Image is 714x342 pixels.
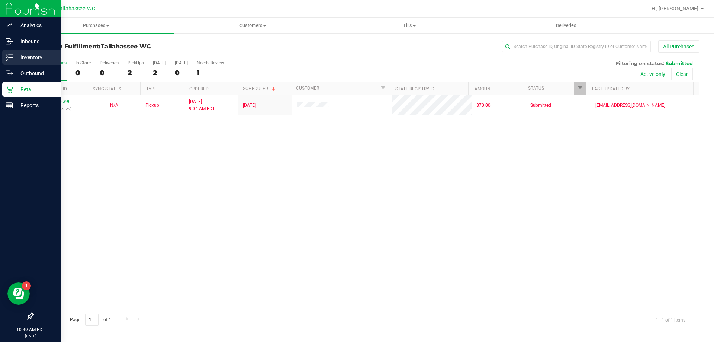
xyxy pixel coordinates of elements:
a: Last Updated By [592,86,630,92]
div: 0 [100,68,119,77]
a: Customer [296,86,319,91]
p: 10:49 AM EDT [3,326,58,333]
a: Deliveries [488,18,644,33]
span: Submitted [530,102,551,109]
inline-svg: Analytics [6,22,13,29]
a: Filter [574,82,586,95]
div: In Store [75,60,91,65]
a: Type [146,86,157,92]
a: Sync Status [93,86,121,92]
span: Tallahassee WC [101,43,151,50]
div: 2 [153,68,166,77]
a: Filter [377,82,389,95]
button: All Purchases [658,40,699,53]
div: 2 [128,68,144,77]
div: 0 [175,68,188,77]
a: State Registry ID [395,86,434,92]
a: Tills [331,18,488,33]
iframe: Resource center unread badge [22,281,31,290]
span: Pickup [145,102,159,109]
button: N/A [110,102,118,109]
span: 1 - 1 of 1 items [650,314,691,325]
inline-svg: Outbound [6,70,13,77]
input: 1 [85,314,99,326]
span: [EMAIL_ADDRESS][DOMAIN_NAME] [595,102,665,109]
p: Inbound [13,37,58,46]
a: Status [528,86,544,91]
p: [DATE] [3,333,58,339]
inline-svg: Inventory [6,54,13,61]
span: Not Applicable [110,103,118,108]
span: Hi, [PERSON_NAME]! [652,6,700,12]
a: Purchases [18,18,174,33]
a: Amount [475,86,493,92]
p: Analytics [13,21,58,30]
div: Needs Review [197,60,224,65]
p: Outbound [13,69,58,78]
p: Reports [13,101,58,110]
div: 1 [197,68,224,77]
button: Clear [671,68,693,80]
span: Page of 1 [64,314,117,326]
span: Purchases [18,22,174,29]
span: [DATE] [243,102,256,109]
div: PickUps [128,60,144,65]
span: $70.00 [476,102,491,109]
h3: Purchase Fulfillment: [33,43,255,50]
a: 11992396 [50,99,71,104]
p: Inventory [13,53,58,62]
div: [DATE] [175,60,188,65]
span: Tallahassee WC [57,6,95,12]
inline-svg: Reports [6,102,13,109]
span: [DATE] 9:04 AM EDT [189,98,215,112]
inline-svg: Retail [6,86,13,93]
button: Active only [636,68,670,80]
iframe: Resource center [7,282,30,305]
div: 0 [75,68,91,77]
inline-svg: Inbound [6,38,13,45]
span: Tills [331,22,487,29]
span: Submitted [666,60,693,66]
input: Search Purchase ID, Original ID, State Registry ID or Customer Name... [502,41,651,52]
span: Deliveries [546,22,586,29]
span: Filtering on status: [616,60,664,66]
span: Customers [175,22,331,29]
a: Scheduled [243,86,277,91]
p: Retail [13,85,58,94]
div: Deliveries [100,60,119,65]
a: Ordered [189,86,209,92]
div: [DATE] [153,60,166,65]
a: Customers [174,18,331,33]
